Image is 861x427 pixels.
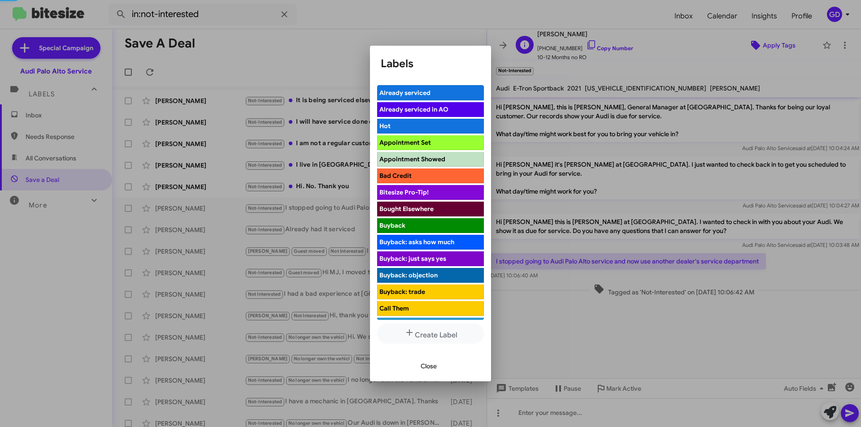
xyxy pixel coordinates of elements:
[379,304,409,312] span: Call Them
[379,155,445,163] span: Appointment Showed
[379,172,412,180] span: Bad Credit
[421,358,437,374] span: Close
[377,323,484,344] button: Create Label
[379,188,429,196] span: Bitesize Pro-Tip!
[379,271,438,279] span: Buyback: objection
[413,358,444,374] button: Close
[379,138,431,147] span: Appointment Set
[379,221,405,229] span: Buyback
[379,254,446,263] span: Buyback: just says yes
[379,288,425,296] span: Buyback: trade
[379,205,434,213] span: Bought Elsewhere
[379,238,454,246] span: Buyback: asks how much
[379,122,391,130] span: Hot
[379,105,448,113] span: Already serviced in AO
[381,56,480,71] h1: Labels
[379,89,430,97] span: Already serviced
